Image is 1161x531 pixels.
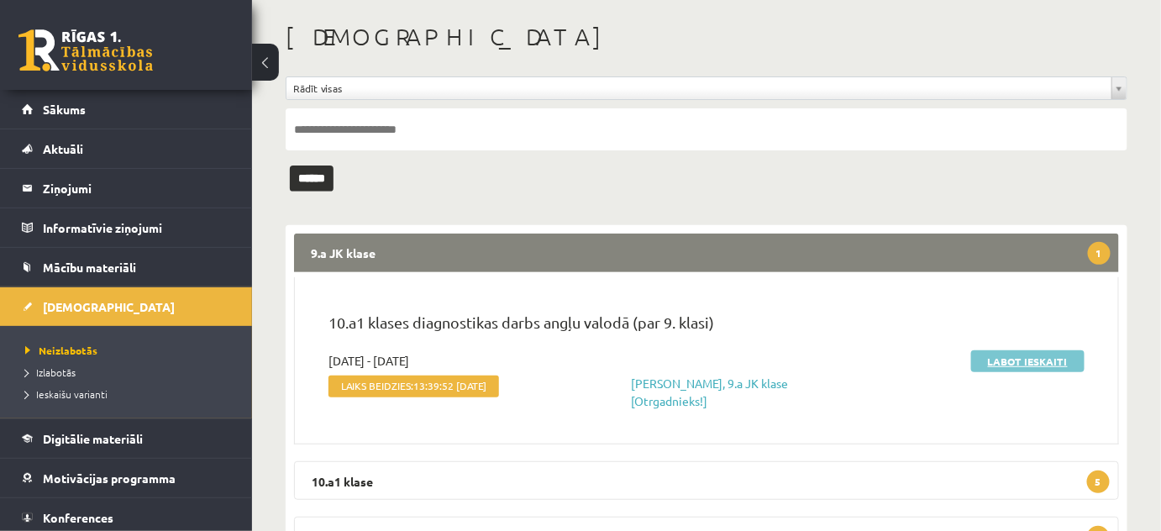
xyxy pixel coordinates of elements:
span: [DATE] - [DATE] [328,352,409,370]
span: Digitālie materiāli [43,431,143,446]
span: Rādīt visas [293,77,1105,99]
span: 5 [1087,471,1110,493]
a: Informatīvie ziņojumi [22,208,231,247]
span: Neizlabotās [25,344,97,357]
span: Ieskaišu varianti [25,387,108,401]
span: Mācību materiāli [43,260,136,275]
a: [DEMOGRAPHIC_DATA] [22,287,231,326]
span: [DEMOGRAPHIC_DATA] [43,299,175,314]
a: Aktuāli [22,129,231,168]
legend: Ziņojumi [43,169,231,208]
a: Mācību materiāli [22,248,231,287]
a: Ziņojumi [22,169,231,208]
legend: 10.a1 klase [294,461,1119,500]
a: Labot ieskaiti [971,350,1085,372]
a: [PERSON_NAME], 9.a JK klase [Otrgadnieks!] [631,376,788,408]
legend: 9.a JK klase [294,234,1119,272]
span: Izlabotās [25,365,76,379]
span: Aktuāli [43,141,83,156]
span: Konferences [43,510,113,525]
a: Neizlabotās [25,343,235,358]
a: Motivācijas programma [22,459,231,497]
a: Ieskaišu varianti [25,386,235,402]
span: 1 [1088,242,1111,265]
a: Sākums [22,90,231,129]
a: Izlabotās [25,365,235,380]
a: Rādīt visas [286,77,1127,99]
span: Laiks beidzies: [328,376,499,397]
a: Rīgas 1. Tālmācības vidusskola [18,29,153,71]
span: Sākums [43,102,86,117]
legend: Informatīvie ziņojumi [43,208,231,247]
span: Motivācijas programma [43,471,176,486]
span: 13:39:52 [DATE] [413,380,486,392]
p: 10.a1 klases diagnostikas darbs angļu valodā (par 9. klasi) [328,311,1085,342]
a: Digitālie materiāli [22,419,231,458]
h1: [DEMOGRAPHIC_DATA] [286,23,1127,51]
